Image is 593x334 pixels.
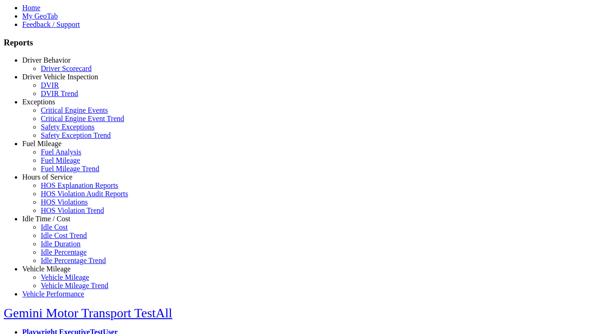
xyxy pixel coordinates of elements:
a: Vehicle Mileage [22,265,70,273]
a: Idle Percentage [41,248,87,256]
a: Home [22,4,40,12]
a: HOS Violation Audit Reports [41,190,128,198]
a: Idle Duration [41,240,81,248]
a: HOS Explanation Reports [41,181,118,189]
a: Critical Engine Event Trend [41,115,124,122]
a: HOS Violation Trend [41,206,104,214]
a: Driver Scorecard [41,64,92,72]
a: Fuel Mileage [41,156,80,164]
a: Idle Percentage Trend [41,257,106,264]
a: Idle Time / Cost [22,215,70,223]
a: Safety Exception Trend [41,131,111,139]
a: Driver Vehicle Inspection [22,73,98,81]
h3: Reports [4,38,589,48]
a: HOS Violations [41,198,88,206]
a: Idle Cost [41,223,68,231]
a: Idle Cost Trend [41,231,87,239]
a: Critical Engine Events [41,106,108,114]
a: Hours of Service [22,173,72,181]
a: DVIR [41,81,59,89]
a: Gemini Motor Transport TestAll [4,306,172,320]
a: Exceptions [22,98,55,106]
a: Fuel Analysis [41,148,82,156]
a: Vehicle Mileage [41,273,89,281]
a: Fuel Mileage [22,140,62,148]
a: Vehicle Performance [22,290,84,298]
a: Feedback / Support [22,20,80,28]
a: Safety Exceptions [41,123,95,131]
a: Vehicle Mileage Trend [41,282,108,289]
a: My GeoTab [22,12,58,20]
a: Driver Behavior [22,56,70,64]
a: Fuel Mileage Trend [41,165,99,173]
a: DVIR Trend [41,90,78,97]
